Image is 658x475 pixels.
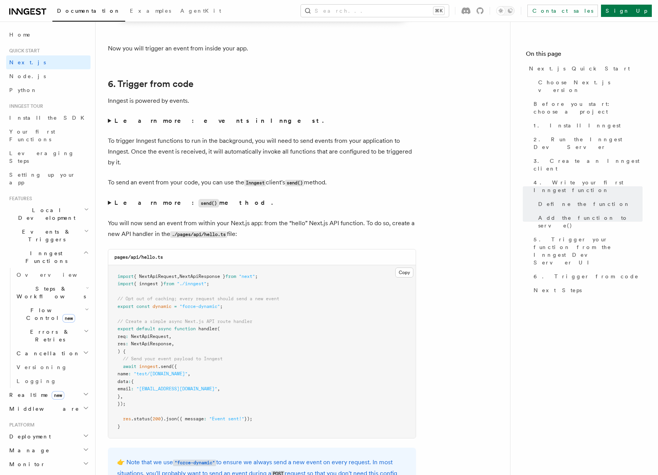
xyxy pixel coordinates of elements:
[163,281,174,286] span: from
[153,304,171,309] span: dynamic
[174,304,177,309] span: =
[6,83,91,97] a: Python
[161,416,163,421] span: )
[117,341,126,346] span: res
[530,232,643,269] a: 5. Trigger your function from the Inngest Dev Server UI
[9,31,31,38] span: Home
[6,268,91,388] div: Inngest Functions
[534,273,639,280] span: 6. Trigger from code
[123,416,131,421] span: res
[169,334,171,339] span: ,
[117,274,134,279] span: import
[177,416,204,421] span: ({ message
[526,62,643,75] a: Next.js Quick Start
[123,356,223,361] span: // Send your event payload to Inngest
[530,154,643,176] a: 3. Create an Inngest client
[6,460,45,468] span: Monitor
[9,73,46,79] span: Node.js
[126,334,128,339] span: :
[6,402,91,416] button: Middleware
[6,249,83,265] span: Inngest Functions
[130,8,171,14] span: Examples
[6,433,51,440] span: Deployment
[6,55,91,69] a: Next.js
[139,364,158,369] span: inngest
[17,272,96,278] span: Overview
[9,59,46,65] span: Next.js
[9,115,89,121] span: Install the SDK
[6,168,91,189] a: Setting up your app
[239,274,255,279] span: "next"
[117,326,134,331] span: export
[6,225,91,246] button: Events & Triggers
[395,268,413,278] button: Copy
[538,214,643,229] span: Add the function to serve()
[6,48,40,54] span: Quick start
[123,364,136,369] span: await
[52,391,64,400] span: new
[131,416,150,421] span: .status
[108,197,416,209] summary: Learn more:send()method.
[117,401,126,406] span: });
[6,206,84,222] span: Local Development
[534,100,643,115] span: Before you start: choose a project
[530,132,643,154] a: 2. Run the Inngest Dev Server
[6,246,91,268] button: Inngest Functions
[534,135,643,151] span: 2. Run the Inngest Dev Server
[117,371,128,376] span: name
[108,135,416,168] p: To trigger Inngest functions to run in the background, you will need to send events from your app...
[204,416,206,421] span: :
[198,199,219,207] code: send()
[6,228,84,243] span: Events & Triggers
[128,379,131,384] span: :
[134,281,163,286] span: { inngest }
[285,180,304,186] code: send()
[301,5,449,17] button: Search...⌘K
[530,176,643,197] a: 4. Write your first Inngest function
[117,334,126,339] span: req
[6,196,32,202] span: Features
[57,8,121,14] span: Documentation
[136,326,155,331] span: default
[534,179,643,194] span: 4. Write your first Inngest function
[173,460,216,466] code: "force-dynamic"
[6,388,91,402] button: Realtimenew
[9,150,74,164] span: Leveraging Steps
[171,364,177,369] span: ({
[131,334,169,339] span: NextApiRequest
[17,364,67,370] span: Versioning
[9,129,55,142] span: Your first Functions
[114,199,274,206] strong: Learn more: method.
[108,95,416,106] p: Inngest is powered by events.
[6,111,91,125] a: Install the SDK
[220,304,223,309] span: ;
[530,283,643,297] a: Next Steps
[117,281,134,286] span: import
[6,391,64,399] span: Realtime
[13,360,91,374] a: Versioning
[217,386,220,391] span: ,
[6,28,91,42] a: Home
[108,218,416,240] p: You will now send an event from within your Next.js app: from the “hello” Next.js API function. T...
[13,306,85,322] span: Flow Control
[6,443,91,457] button: Manage
[6,125,91,146] a: Your first Functions
[13,328,84,343] span: Errors & Retries
[209,416,244,421] span: "Event sent!"
[433,7,444,15] kbd: ⌘K
[125,2,176,21] a: Examples
[13,346,91,360] button: Cancellation
[180,8,221,14] span: AgentKit
[131,386,134,391] span: :
[6,457,91,471] button: Monitor
[188,371,190,376] span: ,
[6,103,43,109] span: Inngest tour
[530,97,643,119] a: Before you start: choose a project
[6,405,79,413] span: Middleware
[9,172,76,186] span: Setting up your app
[117,394,120,399] span: }
[150,416,153,421] span: (
[131,341,171,346] span: NextApiResponse
[177,274,180,279] span: ,
[17,378,57,384] span: Logging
